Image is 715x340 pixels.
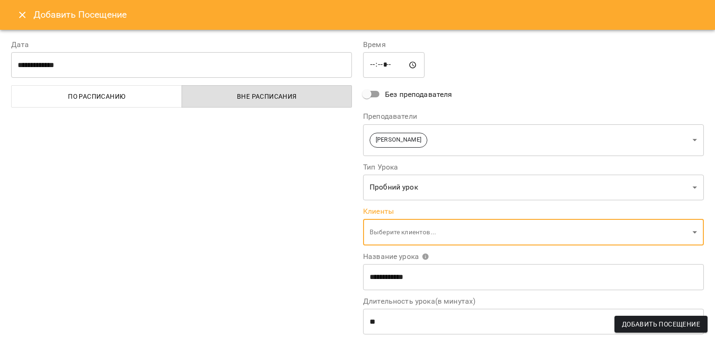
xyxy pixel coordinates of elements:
div: Выберите клиентов... [363,219,704,245]
span: Вне расписания [188,91,347,102]
button: Добавить Посещение [614,316,708,333]
span: Добавить Посещение [622,319,700,330]
label: Длительность урока(в минутах) [363,298,704,305]
span: Без преподавателя [385,89,452,100]
button: По расписанию [11,85,182,108]
div: [PERSON_NAME] [363,124,704,156]
label: Дата [11,41,352,48]
h6: Добавить Посещение [34,7,704,22]
label: Клиенты [363,208,704,215]
span: Название урока [363,253,429,260]
label: Преподаватели [363,113,704,120]
span: [PERSON_NAME] [370,136,427,144]
button: Вне расписания [182,85,352,108]
span: По расписанию [17,91,176,102]
div: Пробний урок [363,175,704,201]
svg: Укажите название урока или выберите клиентов [422,253,429,260]
label: Время [363,41,704,48]
p: Выберите клиентов... [370,228,689,237]
label: Тип Урока [363,163,704,171]
button: Close [11,4,34,26]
